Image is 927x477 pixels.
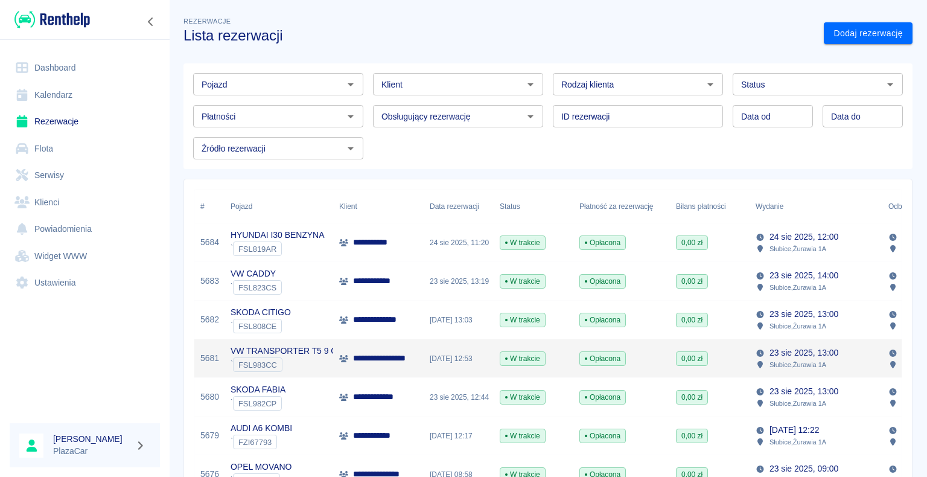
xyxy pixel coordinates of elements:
a: Ustawienia [10,269,160,296]
span: W trakcie [500,237,545,248]
div: Klient [333,190,424,223]
a: Kalendarz [10,82,160,109]
span: 0,00 zł [677,392,707,403]
div: Bilans płatności [676,190,726,223]
a: Widget WWW [10,243,160,270]
p: 23 sie 2025, 14:00 [769,269,838,282]
button: Otwórz [522,108,539,125]
p: Słubice , Żurawia 1A [769,398,826,409]
h3: Lista rezerwacji [183,27,814,44]
div: # [194,190,225,223]
span: FSL983CC [234,360,282,370]
div: Odbiór [888,190,910,223]
a: Renthelp logo [10,10,90,30]
span: 0,00 zł [677,237,707,248]
span: FSL823CS [234,283,281,292]
div: [DATE] 12:53 [424,339,494,378]
span: W trakcie [500,392,545,403]
p: Słubice , Żurawia 1A [769,437,826,447]
a: Rezerwacje [10,108,160,135]
p: Słubice , Żurawia 1A [769,321,826,331]
span: FSL819AR [234,245,281,254]
a: 5681 [200,352,219,365]
a: Dashboard [10,54,160,82]
button: Otwórz [882,76,899,93]
input: DD.MM.YYYY [733,105,813,127]
div: ` [231,435,292,449]
p: Słubice , Żurawia 1A [769,282,826,293]
span: FSL808CE [234,322,281,331]
button: Otwórz [342,140,359,157]
a: 5679 [200,429,219,442]
div: Klient [339,190,357,223]
p: VW TRANSPORTER T5 9 OS [231,345,343,357]
div: 23 sie 2025, 13:19 [424,262,494,301]
img: Renthelp logo [14,10,90,30]
button: Otwórz [522,76,539,93]
div: [DATE] 12:17 [424,417,494,455]
span: Rezerwacje [183,18,231,25]
div: Status [494,190,573,223]
span: Opłacona [580,431,625,441]
span: W trakcie [500,276,545,287]
span: W trakcie [500,431,545,441]
p: SKODA FABIA [231,383,285,396]
button: Otwórz [342,76,359,93]
div: Wydanie [756,190,783,223]
p: VW CADDY [231,267,282,280]
div: ` [231,280,282,295]
span: Opłacona [580,392,625,403]
div: Pojazd [225,190,333,223]
div: ` [231,357,343,372]
div: Płatność za rezerwację [579,190,654,223]
p: [DATE] 12:22 [769,424,819,437]
div: Pojazd [231,190,252,223]
span: FSL982CP [234,399,281,408]
div: # [200,190,205,223]
div: Płatność za rezerwację [573,190,670,223]
span: W trakcie [500,315,545,325]
p: SKODA CITIGO [231,306,291,319]
input: DD.MM.YYYY [823,105,903,127]
p: 24 sie 2025, 12:00 [769,231,838,243]
div: 23 sie 2025, 12:44 [424,378,494,417]
a: Dodaj rezerwację [824,22,913,45]
div: Wydanie [750,190,882,223]
p: AUDI A6 KOMBI [231,422,292,435]
h6: [PERSON_NAME] [53,433,130,445]
button: Otwórz [702,76,719,93]
span: 0,00 zł [677,276,707,287]
a: 5684 [200,236,219,249]
p: PlazaCar [53,445,130,458]
button: Otwórz [342,108,359,125]
a: 5683 [200,275,219,287]
a: 5682 [200,313,219,326]
div: 24 sie 2025, 11:20 [424,223,494,262]
span: Opłacona [580,276,625,287]
p: 23 sie 2025, 13:00 [769,385,838,398]
span: Opłacona [580,237,625,248]
span: Opłacona [580,353,625,364]
a: Powiadomienia [10,216,160,243]
span: FZI67793 [234,438,276,447]
span: Opłacona [580,315,625,325]
div: [DATE] 13:03 [424,301,494,339]
p: 23 sie 2025, 13:00 [769,347,838,359]
a: Klienci [10,189,160,216]
p: 23 sie 2025, 09:00 [769,463,838,475]
p: HYUNDAI I30 BENZYNA [231,229,324,242]
a: Serwisy [10,162,160,189]
div: Data rezerwacji [430,190,479,223]
p: 23 sie 2025, 13:00 [769,308,838,321]
div: Status [500,190,520,223]
span: 0,00 zł [677,315,707,325]
span: W trakcie [500,353,545,364]
button: Zwiń nawigację [142,14,160,30]
div: ` [231,319,291,333]
a: Flota [10,135,160,162]
p: Słubice , Żurawia 1A [769,243,826,254]
div: Bilans płatności [670,190,750,223]
a: 5680 [200,391,219,403]
p: Słubice , Żurawia 1A [769,359,826,370]
div: Data rezerwacji [424,190,494,223]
